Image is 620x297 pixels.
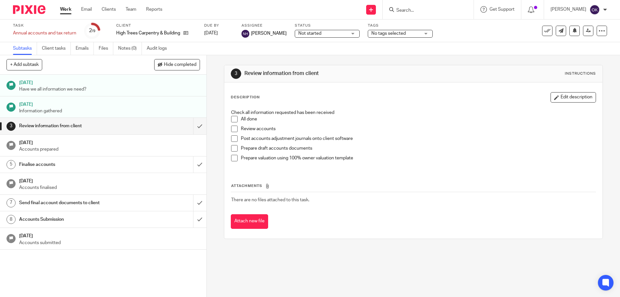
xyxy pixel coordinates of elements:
label: Tags [368,23,433,28]
p: Prepare valuation using 100% owner valuation template [241,155,596,161]
p: Have we all information we need? [19,86,200,93]
span: Attachments [231,184,262,188]
a: Work [60,6,71,13]
a: Emails [76,42,94,55]
p: All done [241,116,596,122]
h1: [DATE] [19,100,200,108]
img: svg%3E [589,5,600,15]
a: Notes (0) [118,42,142,55]
div: Annual accounts and tax return [13,30,76,36]
p: Description [231,95,260,100]
p: Prepare draft accounts documents [241,145,596,152]
div: Instructions [565,71,596,76]
h1: Accounts Submission [19,215,131,224]
div: 5 [6,160,16,169]
p: Information gathered [19,108,200,114]
small: /9 [92,29,95,33]
button: Hide completed [154,59,200,70]
h1: Review information from client [19,121,131,131]
a: Email [81,6,92,13]
span: No tags selected [371,31,406,36]
label: Status [295,23,360,28]
a: Subtasks [13,42,37,55]
div: 3 [6,122,16,131]
span: There are no files attached to this task. [231,198,309,202]
h1: Finalise accounts [19,160,131,169]
label: Assignee [242,23,287,28]
button: Edit description [551,92,596,103]
span: [DATE] [204,31,218,35]
div: 7 [6,198,16,207]
a: Audit logs [147,42,172,55]
h1: Send final account documents to client [19,198,131,208]
label: Task [13,23,76,28]
div: 8 [6,215,16,224]
p: Accounts finalised [19,184,200,191]
a: Clients [102,6,116,13]
a: Team [126,6,136,13]
span: Get Support [490,7,515,12]
span: Hide completed [164,62,196,68]
h1: Review information from client [244,70,427,77]
a: Reports [146,6,162,13]
span: Not started [298,31,321,36]
p: Accounts prepared [19,146,200,153]
button: + Add subtask [6,59,42,70]
img: Pixie [13,5,45,14]
img: svg%3E [242,30,249,38]
input: Search [396,8,454,14]
p: Review accounts [241,126,596,132]
div: 3 [231,68,241,79]
label: Due by [204,23,233,28]
div: 2 [89,27,95,34]
h1: [DATE] [19,176,200,184]
p: High Trees Carpentry & Building Ltd [116,30,180,36]
button: Attach new file [231,214,268,229]
p: Check all information requested has been received [231,109,596,116]
p: Post accounts adjustment journals onto client software [241,135,596,142]
h1: [DATE] [19,78,200,86]
a: Client tasks [42,42,71,55]
a: Files [99,42,113,55]
p: Accounts submitted [19,240,200,246]
label: Client [116,23,196,28]
p: [PERSON_NAME] [551,6,586,13]
span: [PERSON_NAME] [251,30,287,37]
h1: [DATE] [19,138,200,146]
h1: [DATE] [19,231,200,239]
